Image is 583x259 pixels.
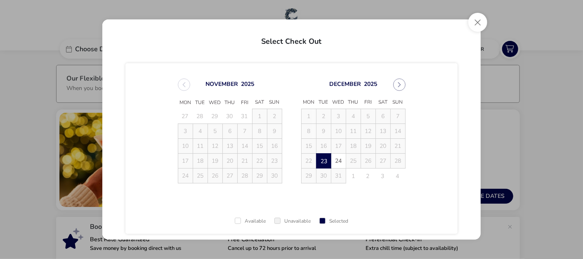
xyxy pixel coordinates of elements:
[346,96,361,109] span: Thu
[316,96,331,109] span: Tue
[208,124,222,139] td: 5
[237,109,252,124] td: 31
[252,96,267,109] span: Sat
[361,109,375,124] td: 5
[178,97,193,109] span: Mon
[361,124,375,139] td: 12
[361,169,375,183] td: 2
[375,109,390,124] td: 6
[346,139,361,154] td: 18
[301,154,316,169] td: 22
[193,154,208,169] td: 18
[316,109,331,124] td: 2
[237,154,252,169] td: 21
[222,169,237,183] td: 27
[267,109,282,124] td: 2
[208,109,222,124] td: 29
[375,154,390,169] td: 27
[205,81,238,88] button: Choose Month
[319,219,349,224] div: Selected
[317,154,331,169] span: 23
[170,69,413,193] div: Choose Date
[361,139,375,154] td: 19
[178,109,193,124] td: 27
[193,169,208,183] td: 25
[267,154,282,169] td: 23
[252,169,267,183] td: 29
[208,154,222,169] td: 19
[178,124,193,139] td: 3
[375,139,390,154] td: 20
[316,139,331,154] td: 16
[364,81,377,88] button: Choose Year
[241,81,254,88] button: Choose Year
[252,139,267,154] td: 15
[301,124,316,139] td: 8
[178,154,193,169] td: 17
[237,124,252,139] td: 7
[468,13,487,32] button: Close
[331,139,346,154] td: 17
[193,97,208,109] span: Tue
[390,169,405,183] td: 4
[222,124,237,139] td: 6
[346,154,361,169] td: 25
[331,109,346,124] td: 3
[331,124,346,139] td: 10
[109,28,474,52] h2: Select Check Out
[390,96,405,109] span: Sun
[393,78,406,91] button: Next Month
[346,169,361,183] td: 1
[301,139,316,154] td: 15
[331,96,346,109] span: Wed
[375,169,390,183] td: 3
[301,169,316,183] td: 29
[193,124,208,139] td: 4
[361,96,375,109] span: Fri
[361,154,375,169] td: 26
[235,219,266,224] div: Available
[346,124,361,139] td: 11
[237,169,252,183] td: 28
[274,219,311,224] div: Unavailable
[390,154,405,169] td: 28
[222,139,237,154] td: 13
[193,139,208,154] td: 11
[267,124,282,139] td: 9
[331,154,346,169] td: 24
[316,124,331,139] td: 9
[390,139,405,154] td: 21
[267,96,282,109] span: Sun
[237,97,252,109] span: Fri
[193,109,208,124] td: 28
[222,109,237,124] td: 30
[222,97,237,109] span: Thu
[390,124,405,139] td: 14
[301,109,316,124] td: 1
[331,169,346,183] td: 31
[178,169,193,183] td: 24
[252,154,267,169] td: 22
[375,96,390,109] span: Sat
[316,154,331,169] td: 23
[222,154,237,169] td: 20
[267,169,282,183] td: 30
[267,139,282,154] td: 16
[301,96,316,109] span: Mon
[252,124,267,139] td: 8
[208,139,222,154] td: 12
[329,81,361,88] button: Choose Month
[208,169,222,183] td: 26
[390,109,405,124] td: 7
[346,109,361,124] td: 4
[208,97,222,109] span: Wed
[316,169,331,183] td: 30
[178,139,193,154] td: 10
[237,139,252,154] td: 14
[252,109,267,124] td: 1
[375,124,390,139] td: 13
